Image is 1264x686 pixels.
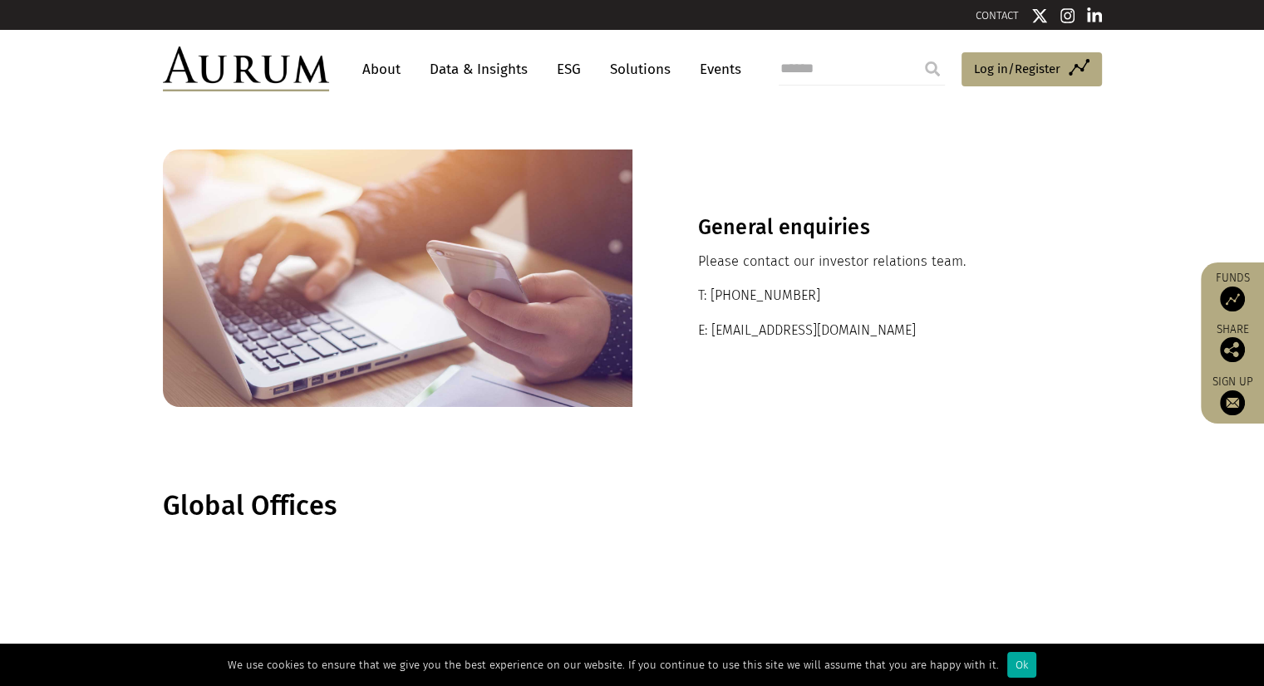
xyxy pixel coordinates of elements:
[163,47,329,91] img: Aurum
[1209,375,1256,415] a: Sign up
[974,59,1060,79] span: Log in/Register
[1087,7,1102,24] img: Linkedin icon
[548,54,589,85] a: ESG
[354,54,409,85] a: About
[976,9,1019,22] a: CONTACT
[1031,7,1048,24] img: Twitter icon
[602,54,679,85] a: Solutions
[962,52,1102,87] a: Log in/Register
[698,251,1036,272] p: Please contact our investor relations team.
[1220,390,1245,415] img: Sign up to our newsletter
[1220,287,1245,311] img: Access Funds
[691,54,741,85] a: Events
[1060,7,1075,24] img: Instagram icon
[163,490,1098,522] h1: Global Offices
[698,215,1036,240] h3: General enquiries
[698,285,1036,306] p: T: [PHONE_NUMBER]
[916,52,949,86] input: Submit
[1209,271,1256,311] a: Funds
[1209,324,1256,362] div: Share
[1007,652,1036,678] div: Ok
[1220,337,1245,362] img: Share this post
[698,320,1036,341] p: E: [EMAIL_ADDRESS][DOMAIN_NAME]
[421,54,536,85] a: Data & Insights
